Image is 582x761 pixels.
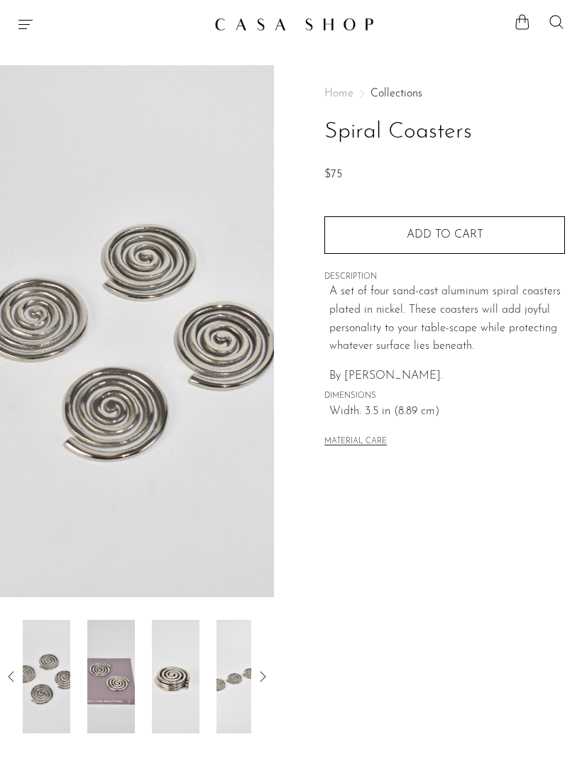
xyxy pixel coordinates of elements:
[23,620,70,733] img: Spiral Coasters
[329,370,443,382] span: By [PERSON_NAME].
[370,88,422,99] a: Collections
[324,437,387,448] button: MATERIAL CARE
[17,16,34,33] button: Menu
[324,271,565,284] span: DESCRIPTION
[216,620,264,733] img: Spiral Coasters
[324,169,342,180] span: $75
[329,286,561,352] span: A set of four sand-cast aluminum spiral coasters plated in nickel. These coasters will add joyful...
[324,88,353,99] span: Home
[324,216,565,253] button: Add to cart
[152,620,199,733] img: Spiral Coasters
[324,88,565,99] nav: Breadcrumbs
[87,620,135,733] img: Spiral Coasters
[324,390,565,403] span: DIMENSIONS
[324,114,565,150] h1: Spiral Coasters
[407,229,483,240] span: Add to cart
[329,403,565,421] span: Width: 3.5 in (8.89 cm)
